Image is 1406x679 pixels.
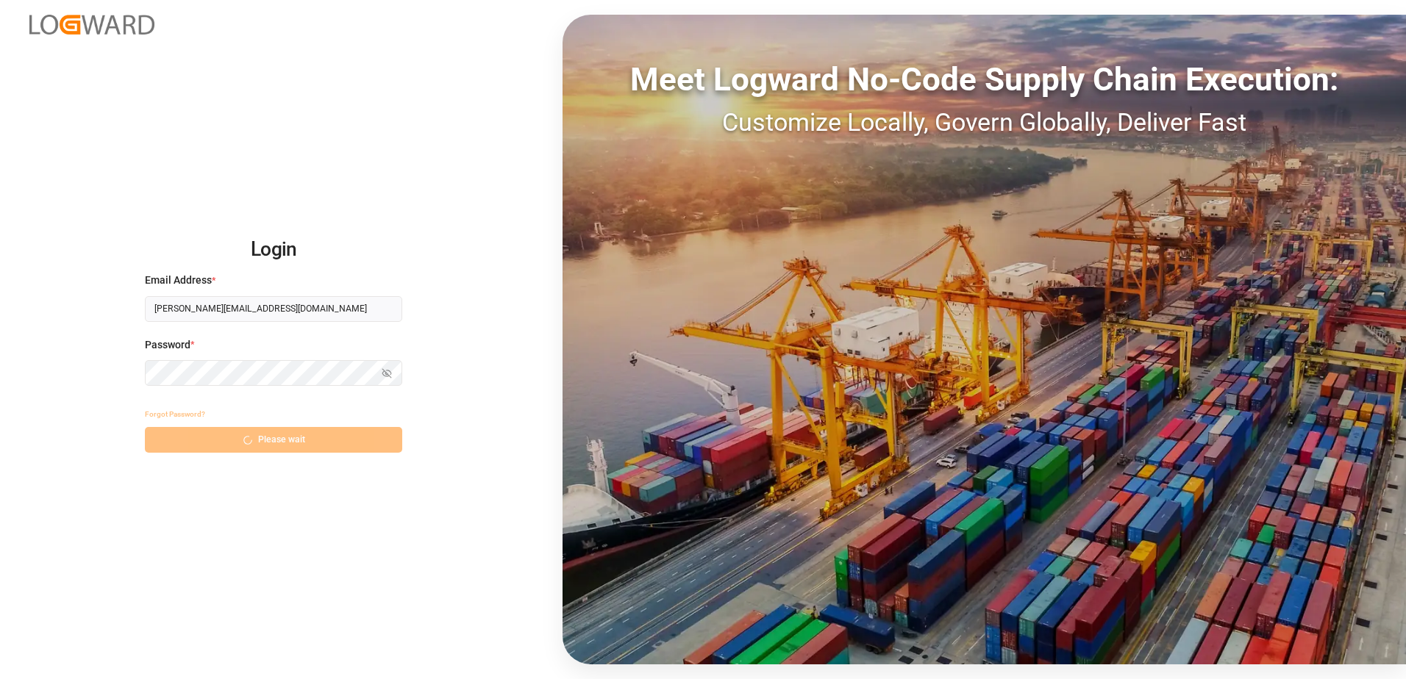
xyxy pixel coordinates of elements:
input: Enter your email [145,296,402,322]
div: Customize Locally, Govern Globally, Deliver Fast [563,104,1406,141]
h2: Login [145,226,402,273]
span: Email Address [145,273,212,288]
span: Password [145,337,190,353]
img: Logward_new_orange.png [29,15,154,35]
div: Meet Logward No-Code Supply Chain Execution: [563,55,1406,104]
